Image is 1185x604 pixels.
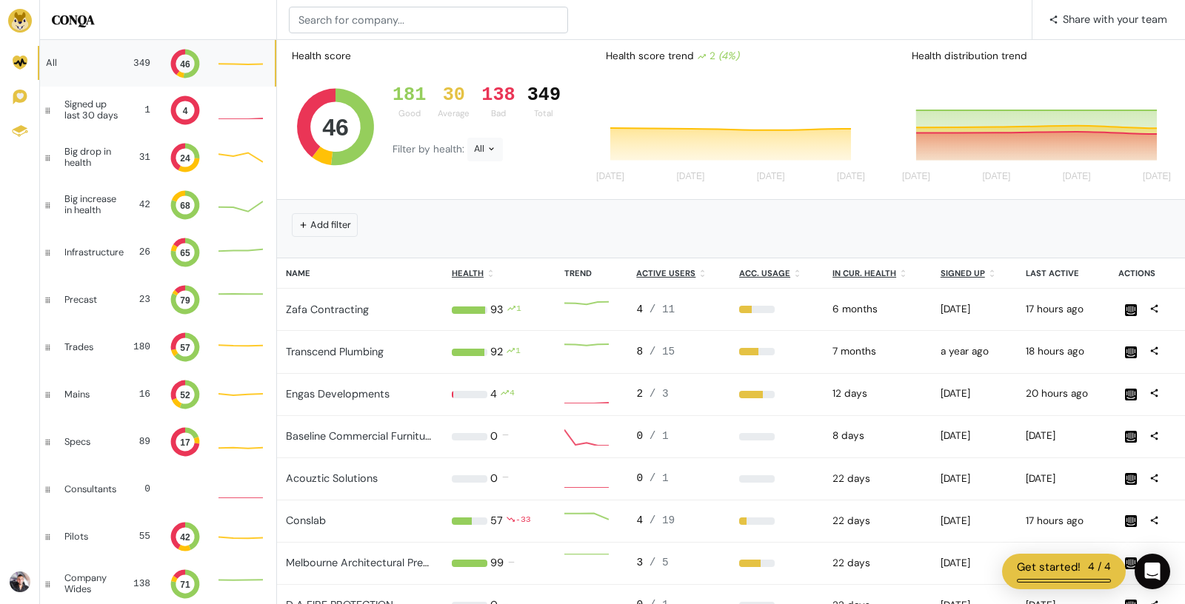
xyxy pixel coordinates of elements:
[286,429,571,443] a: Baseline Commercial Furniture Pty Ltd T/A Form+Function
[289,7,568,33] input: Search for company...
[1026,344,1101,359] div: 2025-09-15 05:31pm
[1017,559,1081,576] div: Get started!
[286,514,326,527] a: Conslab
[515,513,531,529] div: -33
[941,514,1009,528] div: 2025-04-30 12:03pm
[40,276,276,323] a: Precast 23 79
[1017,258,1109,289] th: Last active
[136,245,150,259] div: 26
[739,560,815,567] div: 60%
[739,348,815,355] div: 53%
[941,268,985,278] u: Signed up
[64,573,120,594] div: Company Wides
[739,306,815,313] div: 36%
[127,292,150,306] div: 23
[739,391,815,398] div: 67%
[40,513,276,560] a: Pilots 55 42
[127,434,150,449] div: 89
[739,475,815,483] div: 0%
[40,418,276,466] a: Specs 89 17
[40,466,276,513] a: Consultants 0
[650,388,669,400] span: / 3
[739,517,815,525] div: 21%
[136,103,150,117] div: 1
[490,555,504,571] div: 99
[636,471,721,487] div: 0
[636,429,721,445] div: 0
[64,194,123,215] div: Big increase in health
[832,268,896,278] u: In cur. health
[510,386,515,403] div: 4
[1026,386,1101,401] div: 2025-09-15 03:48pm
[756,171,784,181] tspan: [DATE]
[286,345,384,358] a: Transcend Plumbing
[555,258,627,289] th: Trend
[64,99,124,121] div: Signed up last 30 days
[127,340,150,354] div: 180
[902,171,930,181] tspan: [DATE]
[1135,554,1170,589] div: Open Intercom Messenger
[1026,514,1101,528] div: 2025-09-15 06:04pm
[64,484,116,494] div: Consultants
[739,268,790,278] u: Acc. Usage
[982,171,1010,181] tspan: [DATE]
[40,40,276,87] a: All 349 46
[132,577,150,591] div: 138
[832,302,923,317] div: 2025-03-24 12:00am
[40,87,276,134] a: Signed up last 30 days 1 4
[1143,171,1171,181] tspan: [DATE]
[127,529,150,543] div: 55
[527,107,561,120] div: Total
[286,303,369,316] a: Zafa Contracting
[527,84,561,107] div: 349
[739,433,815,440] div: 0%
[438,107,470,120] div: Average
[40,134,276,181] a: Big drop in health 31 24
[40,371,276,418] a: Mains 16 52
[40,181,276,229] a: Big increase in health 42 68
[697,49,739,64] div: 2
[52,12,264,28] h5: CONQA
[393,107,426,120] div: Good
[490,429,498,445] div: 0
[1109,258,1185,289] th: Actions
[277,258,443,289] th: Name
[64,342,115,352] div: Trades
[10,571,30,592] img: Avatar
[128,482,150,496] div: 0
[490,471,498,487] div: 0
[832,556,923,571] div: 2025-08-25 12:00am
[676,171,704,181] tspan: [DATE]
[650,303,675,315] span: / 11
[1063,171,1091,181] tspan: [DATE]
[900,43,1179,70] div: Health distribution trend
[596,171,624,181] tspan: [DATE]
[135,198,150,212] div: 42
[941,302,1009,317] div: 2025-02-11 05:07pm
[594,43,873,70] div: Health score trend
[481,84,515,107] div: 138
[393,143,467,155] span: Filter by health:
[941,386,1009,401] div: 2025-09-04 12:02pm
[286,556,444,569] a: Melbourne Architectural Precast
[286,472,378,485] a: Acouztic Solutions
[516,302,521,318] div: 1
[832,386,923,401] div: 2025-09-04 12:02pm
[941,472,1009,486] div: 2025-05-02 12:03pm
[832,472,923,486] div: 2025-08-25 12:00am
[650,430,669,442] span: / 1
[490,302,504,318] div: 93
[650,346,675,358] span: / 15
[393,84,426,107] div: 181
[650,472,669,484] span: / 1
[636,344,721,360] div: 8
[636,513,721,529] div: 4
[650,514,675,526] span: / 19
[1088,559,1111,576] div: 4 / 4
[467,138,503,161] div: All
[40,323,276,371] a: Trades 180 57
[40,229,276,276] a: Infrastructure 26 65
[64,147,121,168] div: Big drop in health
[636,268,695,278] u: Active users
[941,556,1009,571] div: 2025-04-15 11:44am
